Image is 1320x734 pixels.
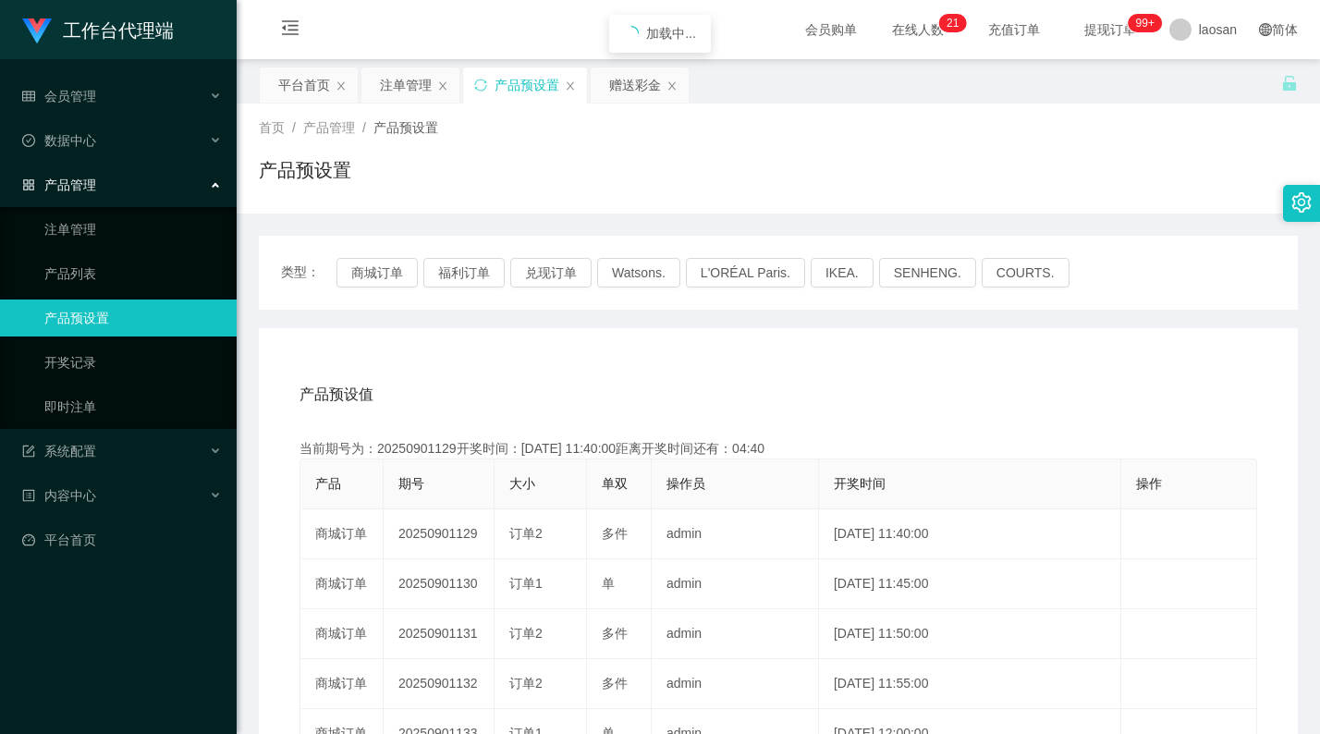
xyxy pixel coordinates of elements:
[979,23,1049,36] span: 充值订单
[303,120,355,135] span: 产品管理
[652,659,819,709] td: admin
[666,80,678,92] i: 图标: close
[609,67,661,103] div: 赠送彩金
[423,258,505,287] button: 福利订单
[602,676,628,691] span: 多件
[1281,75,1298,92] i: 图标: unlock
[362,120,366,135] span: /
[509,526,543,541] span: 订单2
[509,626,543,641] span: 订单2
[22,521,222,558] a: 图标: dashboard平台首页
[1291,192,1312,213] i: 图标: setting
[300,609,384,659] td: 商城订单
[602,526,628,541] span: 多件
[509,476,535,491] span: 大小
[646,26,696,41] span: 加载中...
[259,156,351,184] h1: 产品预设置
[686,258,805,287] button: L'ORÉAL Paris.
[300,659,384,709] td: 商城订单
[597,258,680,287] button: Watsons.
[602,576,615,591] span: 单
[22,489,35,502] i: 图标: profile
[624,26,639,41] i: icon: loading
[384,559,495,609] td: 20250901130
[336,258,418,287] button: 商城订单
[300,509,384,559] td: 商城订单
[384,609,495,659] td: 20250901131
[22,444,96,459] span: 系统配置
[315,476,341,491] span: 产品
[947,14,953,32] p: 2
[811,258,874,287] button: IKEA.
[22,90,35,103] i: 图标: table
[300,559,384,609] td: 商城订单
[384,509,495,559] td: 20250901129
[22,134,35,147] i: 图标: check-circle-o
[281,258,336,287] span: 类型：
[602,626,628,641] span: 多件
[22,488,96,503] span: 内容中心
[259,1,322,60] i: 图标: menu-fold
[819,609,1121,659] td: [DATE] 11:50:00
[602,476,628,491] span: 单双
[939,14,966,32] sup: 21
[1259,23,1272,36] i: 图标: global
[259,120,285,135] span: 首页
[373,120,438,135] span: 产品预设置
[819,559,1121,609] td: [DATE] 11:45:00
[63,1,174,60] h1: 工作台代理端
[398,476,424,491] span: 期号
[474,79,487,92] i: 图标: sync
[437,80,448,92] i: 图标: close
[380,67,432,103] div: 注单管理
[44,344,222,381] a: 开奖记录
[565,80,576,92] i: 图标: close
[1075,23,1145,36] span: 提现订单
[44,211,222,248] a: 注单管理
[278,67,330,103] div: 平台首页
[982,258,1069,287] button: COURTS.
[879,258,976,287] button: SENHENG.
[834,476,886,491] span: 开奖时间
[652,609,819,659] td: admin
[1136,476,1162,491] span: 操作
[336,80,347,92] i: 图标: close
[883,23,953,36] span: 在线人数
[509,576,543,591] span: 订单1
[1129,14,1162,32] sup: 1043
[22,133,96,148] span: 数据中心
[495,67,559,103] div: 产品预设置
[22,22,174,37] a: 工作台代理端
[652,509,819,559] td: admin
[22,445,35,458] i: 图标: form
[510,258,592,287] button: 兑现订单
[22,178,35,191] i: 图标: appstore-o
[384,659,495,709] td: 20250901132
[509,676,543,691] span: 订单2
[22,177,96,192] span: 产品管理
[299,384,373,406] span: 产品预设值
[666,476,705,491] span: 操作员
[953,14,959,32] p: 1
[299,439,1257,459] div: 当前期号为：20250901129开奖时间：[DATE] 11:40:00距离开奖时间还有：04:40
[292,120,296,135] span: /
[22,18,52,44] img: logo.9652507e.png
[44,300,222,336] a: 产品预设置
[22,89,96,104] span: 会员管理
[44,255,222,292] a: 产品列表
[819,509,1121,559] td: [DATE] 11:40:00
[652,559,819,609] td: admin
[44,388,222,425] a: 即时注单
[819,659,1121,709] td: [DATE] 11:55:00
